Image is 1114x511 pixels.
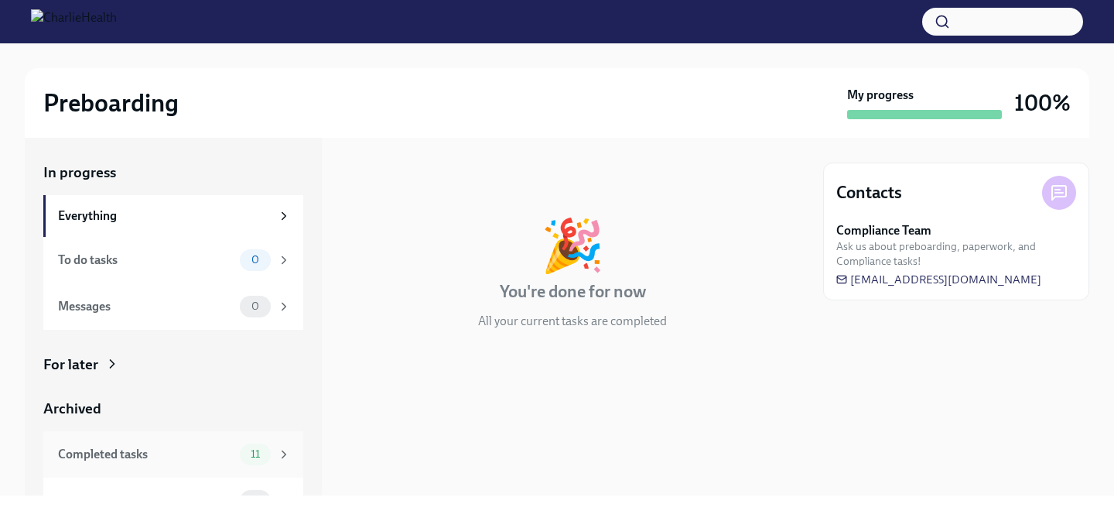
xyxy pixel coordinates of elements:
[43,195,303,237] a: Everything
[241,448,269,460] span: 11
[43,355,303,375] a: For later
[242,254,268,266] span: 0
[836,272,1041,287] a: [EMAIL_ADDRESS][DOMAIN_NAME]
[43,87,179,118] h2: Preboarding
[58,298,234,315] div: Messages
[58,207,271,225] div: Everything
[478,313,667,330] p: All your current tasks are completed
[836,181,902,204] h4: Contacts
[58,446,234,463] div: Completed tasks
[43,355,98,375] div: For later
[31,9,117,34] img: CharlieHealth
[58,492,234,509] div: Messages
[836,222,931,239] strong: Compliance Team
[1014,89,1071,117] h3: 100%
[847,87,914,104] strong: My progress
[43,399,303,419] a: Archived
[541,220,604,271] div: 🎉
[500,280,646,304] h4: You're done for now
[43,237,303,283] a: To do tasks0
[43,431,303,478] a: Completed tasks11
[242,300,268,312] span: 0
[58,252,234,269] div: To do tasks
[340,163,413,183] div: In progress
[836,239,1076,269] span: Ask us about preboarding, paperwork, and Compliance tasks!
[43,163,303,183] a: In progress
[244,495,267,506] span: 1
[43,283,303,330] a: Messages0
